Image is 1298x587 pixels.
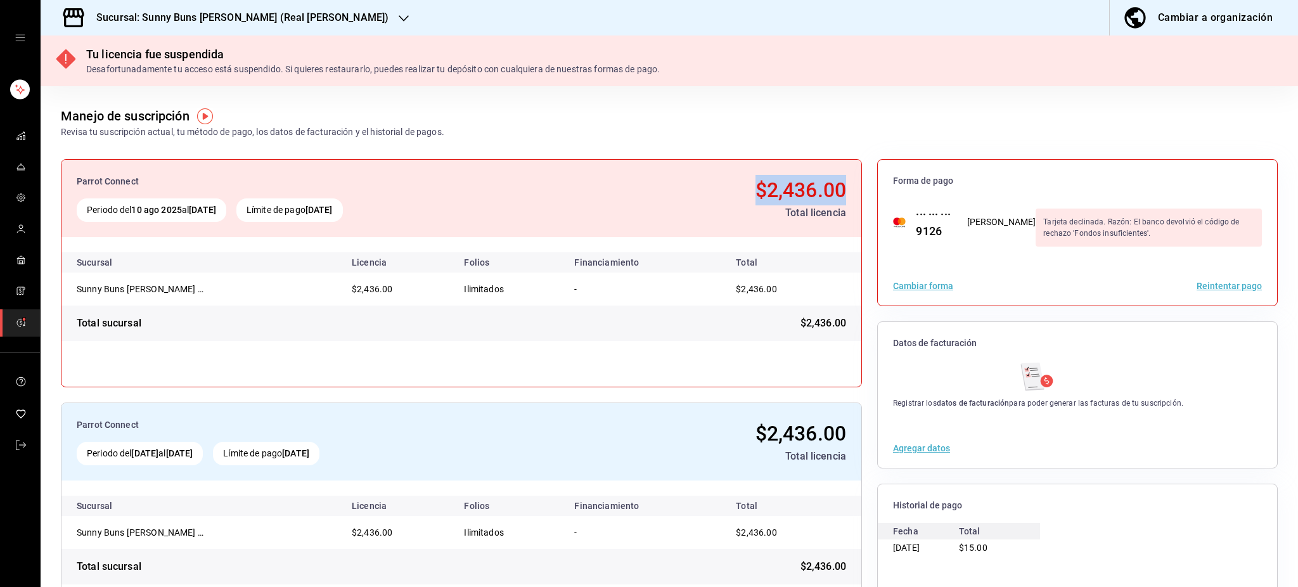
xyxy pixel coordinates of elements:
[554,205,846,221] div: Total licencia
[197,108,213,124] img: Tooltip marker
[77,257,146,268] div: Sucursal
[736,527,776,538] span: $2,436.00
[893,281,953,290] button: Cambiar forma
[800,316,846,331] span: $2,436.00
[893,523,959,539] div: Fecha
[893,337,1262,349] span: Datos de facturación
[906,205,951,240] div: ··· ··· ··· 9126
[77,283,203,295] div: Sunny Buns Burger (Real del Valle)
[77,175,544,188] div: Parrot Connect
[893,539,959,556] div: [DATE]
[736,284,776,294] span: $2,436.00
[564,273,721,306] td: -
[893,500,1262,512] span: Historial de pago
[959,523,1025,539] div: Total
[189,205,216,215] strong: [DATE]
[305,205,333,215] strong: [DATE]
[454,273,564,306] td: Ilimitados
[893,444,950,453] button: Agregar datos
[454,516,564,549] td: Ilimitados
[543,449,846,464] div: Total licencia
[893,397,1183,409] div: Registrar los para poder generar las facturas de tu suscripción.
[959,543,987,553] span: $15.00
[564,496,721,516] th: Financiamiento
[755,178,846,202] span: $2,436.00
[131,448,158,458] strong: [DATE]
[937,399,1010,408] strong: datos de facturación
[454,252,564,273] th: Folios
[86,46,660,63] div: Tu licencia fue suspendida
[721,496,861,516] th: Total
[755,422,846,446] span: $2,436.00
[352,527,392,538] span: $2,436.00
[342,252,454,273] th: Licencia
[721,252,861,273] th: Total
[77,559,141,574] div: Total sucursal
[77,442,203,465] div: Periodo del al
[61,106,190,126] div: Manejo de suscripción
[77,316,141,331] div: Total sucursal
[893,175,1262,187] span: Forma de pago
[77,526,203,539] div: Sunny Buns [PERSON_NAME] (Real [PERSON_NAME])
[77,283,203,295] div: Sunny Buns [PERSON_NAME] (Real [PERSON_NAME])
[61,126,444,139] div: Revisa tu suscripción actual, tu método de pago, los datos de facturación y el historial de pagos.
[800,559,846,574] span: $2,436.00
[1158,9,1273,27] div: Cambiar a organización
[77,418,532,432] div: Parrot Connect
[1197,281,1262,290] button: Reintentar pago
[77,198,226,222] div: Periodo del al
[236,198,343,222] div: Límite de pago
[1036,209,1262,247] div: Tarjeta declinada. Razón: El banco devolvió el código de rechazo 'Fondos insuficientes'.
[352,284,392,294] span: $2,436.00
[77,526,203,539] div: Sunny Buns Burger (Real del Valle)
[131,205,181,215] strong: 10 ago 2025
[86,63,660,76] div: Desafortunadamente tu acceso está suspendido. Si quieres restaurarlo, puedes realizar tu depósito...
[86,10,389,25] h3: Sucursal: Sunny Buns [PERSON_NAME] (Real [PERSON_NAME])
[213,442,319,465] div: Límite de pago
[282,448,309,458] strong: [DATE]
[564,252,721,273] th: Financiamiento
[166,448,193,458] strong: [DATE]
[564,516,721,549] td: -
[454,496,564,516] th: Folios
[342,496,454,516] th: Licencia
[77,501,146,511] div: Sucursal
[967,216,1036,229] div: [PERSON_NAME]
[15,33,25,43] button: open drawer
